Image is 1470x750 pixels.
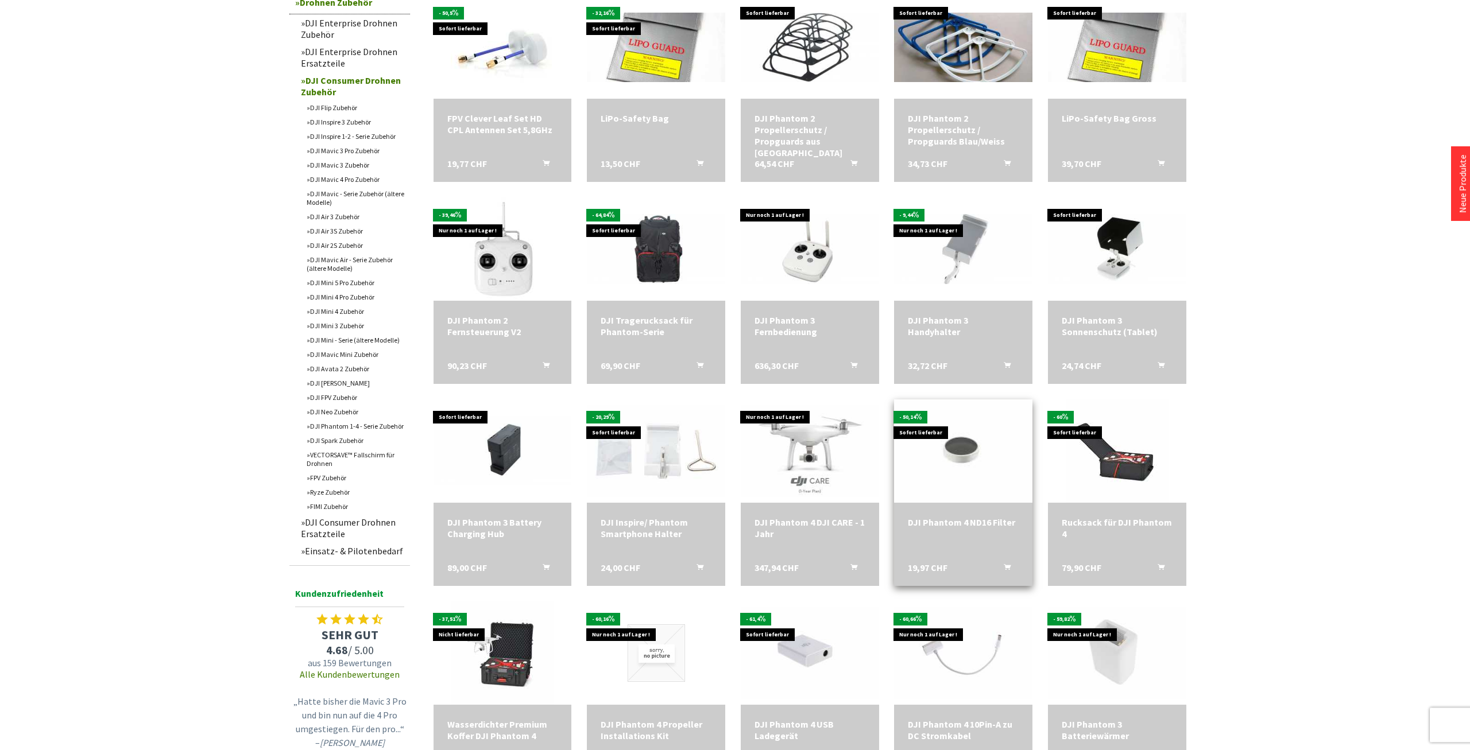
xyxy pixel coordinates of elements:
button: In den Warenkorb [1144,158,1171,173]
span: SEHR GUT [289,627,410,643]
button: In den Warenkorb [683,158,710,173]
a: FPV Clever Leaf Set HD CPL Antennen Set 5,8GHz 19,77 CHF In den Warenkorb [447,112,558,135]
div: Rucksack für DJI Phantom 4 [1062,516,1173,539]
img: DJI Phantom 3 Battery Charging Hub [434,416,572,485]
button: In den Warenkorb [529,562,556,577]
span: 4.68 [326,643,348,657]
img: DJI Phantom 3 Fernbedienung [741,214,879,283]
a: DJI Air 2S Zubehör [301,238,410,252]
a: DJI Enterprise Drohnen Zubehör [295,14,410,43]
div: DJI Phantom 3 Battery Charging Hub [447,516,558,539]
a: DJI Mini 4 Pro Zubehör [301,290,410,304]
a: LiPo-Safety Bag 13,50 CHF In den Warenkorb [601,112,711,124]
span: 347,94 CHF [755,562,799,573]
button: In den Warenkorb [990,360,1018,375]
button: In den Warenkorb [837,158,864,173]
a: DJI Enterprise Drohnen Ersatzteile [295,43,410,72]
img: DJI Phantom 3 Batteriewärmer [1048,607,1186,699]
div: DJI Tragerucksack für Phantom-Serie [601,314,711,337]
div: DJI Phantom 2 Propellerschutz / Propguards Blau/Weiss [908,112,1019,147]
div: DJI Phantom 3 Fernbedienung [755,314,865,337]
div: DJI Phantom 4 10Pin-A zu DC Stromkabel [908,718,1019,741]
a: DJI Mini 5 Pro Zubehör [301,275,410,290]
a: DJI Phantom 1-4 - Serie Zubehör [301,419,410,433]
img: DJI Phantom 4 USB Ladegerät [741,607,879,699]
img: LiPo-Safety Bag Gross [1048,13,1186,82]
a: VECTORSAVE™ Fallschirm für Drohnen [301,448,410,471]
button: In den Warenkorb [683,562,710,577]
img: DJI Phantom 2 Propellerschutz / Propguards aus Karbon [741,13,879,82]
div: LiPo-Safety Bag Gross [1062,112,1173,124]
img: Wasserdichter Premium Koffer DJI Phantom 4 [451,601,554,705]
a: DJI Inspire 3 Zubehör [301,115,410,129]
img: DJI Phantom 4 10Pin-A zu DC Stromkabel [894,607,1032,699]
em: [PERSON_NAME] [320,737,385,748]
span: / 5.00 [289,643,410,657]
a: DJI Spark Zubehör [301,433,410,448]
a: DJI Mavic 4 Pro Zubehör [301,172,410,186]
img: DJI Phantom 4 DJI CARE - 1 Jahr [741,405,879,498]
a: Einsatz- & Pilotenbedarf [295,542,410,559]
span: 90,23 CHF [447,360,487,371]
div: DJI Phantom 2 Propellerschutz / Propguards aus [GEOGRAPHIC_DATA] [755,112,865,158]
a: DJI Air 3S Zubehör [301,224,410,238]
div: DJI Phantom 3 Sonnenschutz (Tablet) [1062,314,1173,337]
a: DJI Mini - Serie (ältere Modelle) [301,333,410,347]
a: DJI Mavic Air - Serie Zubehör (ältere Modelle) [301,252,410,275]
div: Wasserdichter Premium Koffer DJI Phantom 4 [447,718,558,741]
span: Kundenzufriedenheit [295,586,404,607]
span: 39,70 CHF [1062,158,1101,169]
a: DJI Mini 3 Zubehör [301,318,410,333]
p: „Hatte bisher die Mavic 3 Pro und bin nun auf die 4 Pro umgestiegen. Für den pro...“ – [292,694,407,749]
span: aus 159 Bewertungen [289,657,410,669]
span: 69,90 CHF [601,360,640,371]
a: DJI Phantom 2 Propellerschutz / Propguards Blau/Weiss 34,73 CHF In den Warenkorb [908,112,1019,147]
div: DJI Phantom 4 Propeller Installations Kit [601,718,711,741]
a: DJI Mavic - Serie Zubehör (ältere Modelle) [301,186,410,209]
button: In den Warenkorb [837,360,864,375]
div: LiPo-Safety Bag [601,112,711,124]
a: DJI Inspire/ Phantom Smartphone Halter 24,00 CHF In den Warenkorb [601,516,711,539]
button: In den Warenkorb [990,158,1018,173]
span: 19,77 CHF [447,158,487,169]
span: 13,50 CHF [601,158,640,169]
span: 89,00 CHF [447,562,487,573]
button: In den Warenkorb [1144,562,1171,577]
div: DJI Phantom 3 Handyhalter [908,314,1019,337]
a: DJI Mini 4 Zubehör [301,304,410,318]
a: DJI Mavic Mini Zubehör [301,347,410,362]
a: FPV Zubehör [301,471,410,485]
a: DJI Neo Zubehör [301,405,410,419]
a: DJI Mavic 3 Pro Zubehör [301,143,410,158]
span: 24,00 CHF [601,562,640,573]
img: LiPo-Safety Bag [587,13,725,82]
a: DJI Phantom 4 ND16 Filter 19,97 CHF In den Warenkorb [908,516,1019,528]
span: 19,97 CHF [908,562,947,573]
span: 79,90 CHF [1062,562,1101,573]
a: Alle Kundenbewertungen [300,669,400,680]
a: Ryze Zubehör [301,485,410,499]
a: DJI Phantom 3 Handyhalter 32,72 CHF In den Warenkorb [908,314,1019,337]
img: DJI Phantom 2 Propellerschutz / Propguards Blau/Weiss [894,13,1032,82]
a: DJI Avata 2 Zubehör [301,362,410,376]
a: DJI FPV Zubehör [301,390,410,405]
a: DJI Mavic 3 Zubehör [301,158,410,172]
a: DJI Flip Zubehör [301,100,410,115]
button: In den Warenkorb [990,562,1018,577]
button: In den Warenkorb [1144,360,1171,375]
a: FIMI Zubehör [301,499,410,514]
img: DJI Phantom 2 Fernsteuerung V2 [451,197,554,301]
img: DJI Phantom 4 Propeller Installations Kit [628,624,685,682]
span: 34,73 CHF [908,158,947,169]
a: DJI Phantom 4 DJI CARE - 1 Jahr 347,94 CHF In den Warenkorb [755,516,865,539]
button: In den Warenkorb [837,562,864,577]
button: In den Warenkorb [529,158,556,173]
a: DJI Phantom 3 Fernbedienung 636,30 CHF In den Warenkorb [755,314,865,337]
a: DJI Phantom 3 Battery Charging Hub 89,00 CHF In den Warenkorb [447,516,558,539]
a: DJI Consumer Drohnen Ersatzteile [295,514,410,542]
img: DJI Inspire/ Phantom Smartphone Halter [587,405,725,498]
a: DJI Phantom 3 Batteriewärmer 9,94 CHF In den Warenkorb [1062,718,1173,741]
div: DJI Phantom 4 DJI CARE - 1 Jahr [755,516,865,539]
img: DJI Phantom 3 Sonnenschutz (Tablet) [1048,214,1186,283]
a: DJI Tragerucksack für Phantom-Serie 69,90 CHF In den Warenkorb [601,314,711,337]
